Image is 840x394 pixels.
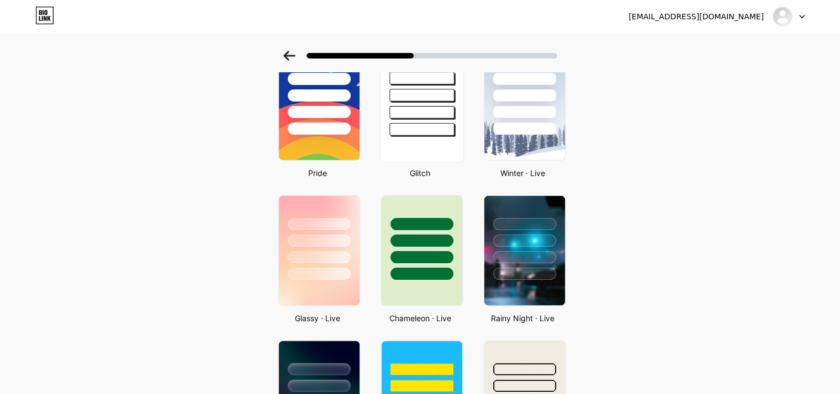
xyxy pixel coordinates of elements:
[772,6,793,27] img: hirekeyz_academy
[275,312,360,324] div: Glassy · Live
[480,167,566,179] div: Winter · Live
[628,11,764,23] div: [EMAIL_ADDRESS][DOMAIN_NAME]
[378,312,463,324] div: Chameleon · Live
[275,167,360,179] div: Pride
[378,167,463,179] div: Glitch
[480,312,566,324] div: Rainy Night · Live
